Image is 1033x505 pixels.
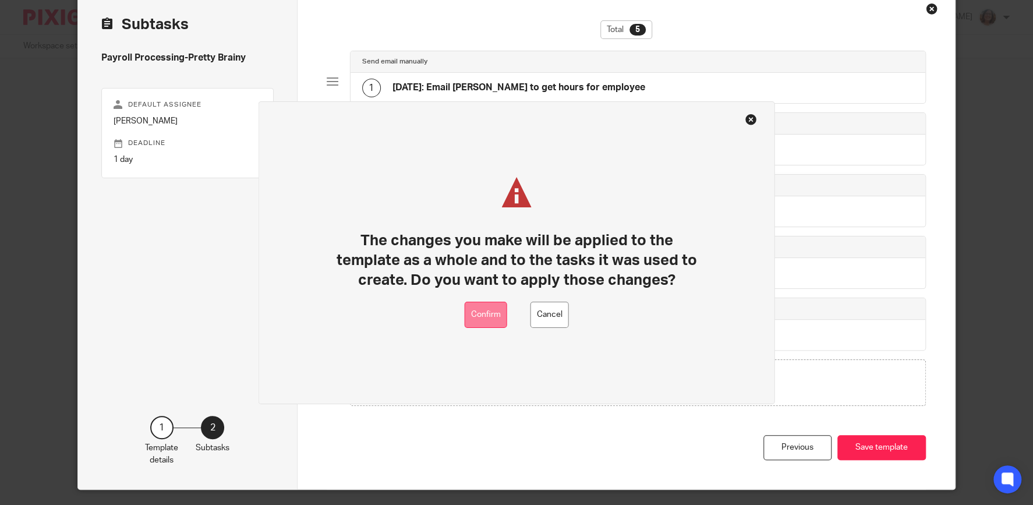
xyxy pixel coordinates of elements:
h4: Payroll Processing-Pretty Brainy [101,52,273,64]
div: 1 [362,79,381,97]
div: 5 [629,24,646,36]
button: Confirm [465,302,507,328]
p: Default assignee [114,100,261,110]
h1: The changes you make will be applied to the template as a whole and to the tasks it was used to c... [336,230,697,290]
p: [PERSON_NAME] [114,115,261,127]
p: Subtasks [196,442,229,454]
button: Cancel [530,302,569,328]
div: 2 [201,416,224,439]
h4: Send email manually [362,57,427,66]
p: 1 day [114,154,261,165]
div: Total [600,20,652,39]
div: 1 [150,416,174,439]
button: Save template [837,435,926,460]
p: Deadline [114,139,261,148]
div: Close this dialog window [926,3,938,15]
h2: Subtasks [101,15,189,34]
div: Previous [763,435,832,460]
p: Template details [145,442,178,466]
h4: [DATE]: Email [PERSON_NAME] to get hours for employee [392,82,645,94]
